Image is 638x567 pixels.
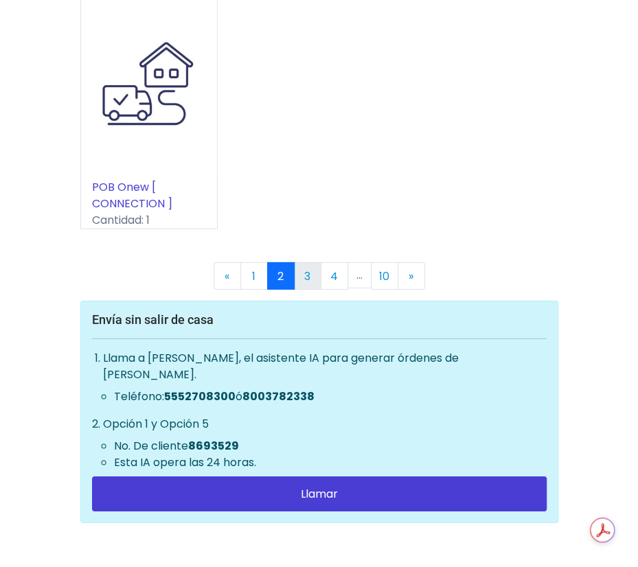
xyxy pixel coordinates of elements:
a: 2 [267,262,295,290]
a: 3 [294,262,321,290]
b: 8003782338 [242,389,315,404]
b: 5552708300 [164,389,236,404]
nav: Page navigation [80,262,558,290]
a: 10 [371,262,398,290]
a: 4 [321,262,348,290]
span: » [409,268,413,284]
li: Llama a [PERSON_NAME], el asistente IA para generar órdenes de [PERSON_NAME]. [103,350,547,405]
b: 8693529 [188,438,239,454]
li: Teléfono: ó [114,389,547,405]
li: Esta IA opera las 24 horas. [114,454,547,471]
a: Llamar [92,476,547,511]
a: Next [398,262,425,290]
li: Opción 1 y Opción 5 [103,416,547,471]
p: Cantidad: 1 [81,212,217,229]
a: POB Onew [ CONNECTION ] [92,179,172,211]
a: Previous [214,262,241,290]
li: No. De cliente [114,438,547,454]
span: « [225,268,229,284]
h5: Envía sin salir de casa [92,312,547,327]
a: 1 [240,262,268,290]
